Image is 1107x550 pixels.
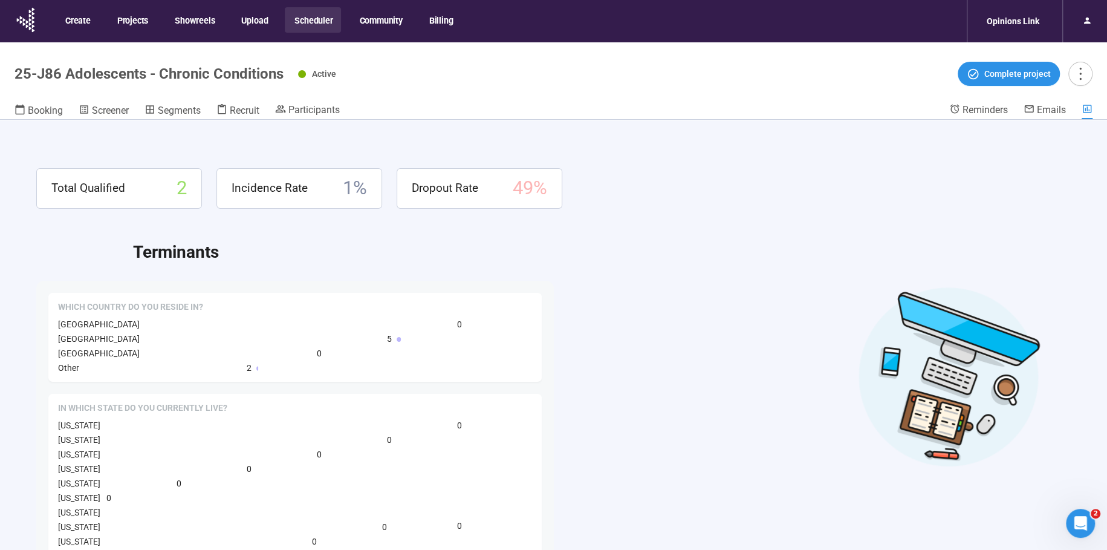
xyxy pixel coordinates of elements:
[58,537,100,546] span: [US_STATE]
[382,520,387,534] span: 0
[58,402,227,414] span: In which state do you currently live?
[165,7,223,33] button: Showreels
[275,103,340,118] a: Participants
[144,103,201,119] a: Segments
[247,361,252,375] span: 2
[58,493,100,503] span: [US_STATE]
[963,104,1008,116] span: Reminders
[58,319,140,329] span: [GEOGRAPHIC_DATA]
[958,62,1060,86] button: Complete project
[58,522,100,532] span: [US_STATE]
[92,105,129,116] span: Screener
[58,363,79,373] span: Other
[1024,103,1066,118] a: Emails
[232,179,308,197] span: Incidence Rate
[58,301,203,313] span: Which country do you reside in?
[1068,62,1092,86] button: more
[216,103,259,119] a: Recruit
[979,10,1047,33] div: Opinions Link
[513,174,547,203] span: 49 %
[349,7,411,33] button: Community
[58,508,100,517] span: [US_STATE]
[177,477,181,490] span: 0
[285,7,341,33] button: Scheduler
[177,174,187,203] span: 2
[312,69,336,79] span: Active
[858,286,1040,468] img: Desktop work notes
[949,103,1008,118] a: Reminders
[457,318,462,331] span: 0
[58,450,100,459] span: [US_STATE]
[58,421,100,430] span: [US_STATE]
[108,7,157,33] button: Projects
[51,179,125,197] span: Total Qualified
[312,535,317,548] span: 0
[106,491,111,505] span: 0
[133,239,1071,266] h2: Terminants
[343,174,367,203] span: 1 %
[1037,104,1066,116] span: Emails
[58,349,140,358] span: [GEOGRAPHIC_DATA]
[58,435,100,445] span: [US_STATE]
[1072,65,1088,82] span: more
[232,7,276,33] button: Upload
[15,65,284,82] h1: 25-J86 Adolescents - Chronic Conditions
[317,347,322,360] span: 0
[247,462,252,476] span: 0
[387,433,392,447] span: 0
[56,7,99,33] button: Create
[15,103,63,119] a: Booking
[1091,509,1100,519] span: 2
[457,419,462,432] span: 0
[457,519,462,532] span: 0
[158,105,201,116] span: Segments
[58,479,100,488] span: [US_STATE]
[28,105,63,116] span: Booking
[420,7,462,33] button: Billing
[412,179,478,197] span: Dropout Rate
[387,332,392,345] span: 5
[288,104,340,116] span: Participants
[984,67,1051,80] span: Complete project
[317,448,322,461] span: 0
[79,103,129,119] a: Screener
[58,464,100,474] span: [US_STATE]
[1066,509,1095,538] iframe: Intercom live chat
[230,105,259,116] span: Recruit
[58,334,140,344] span: [GEOGRAPHIC_DATA]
